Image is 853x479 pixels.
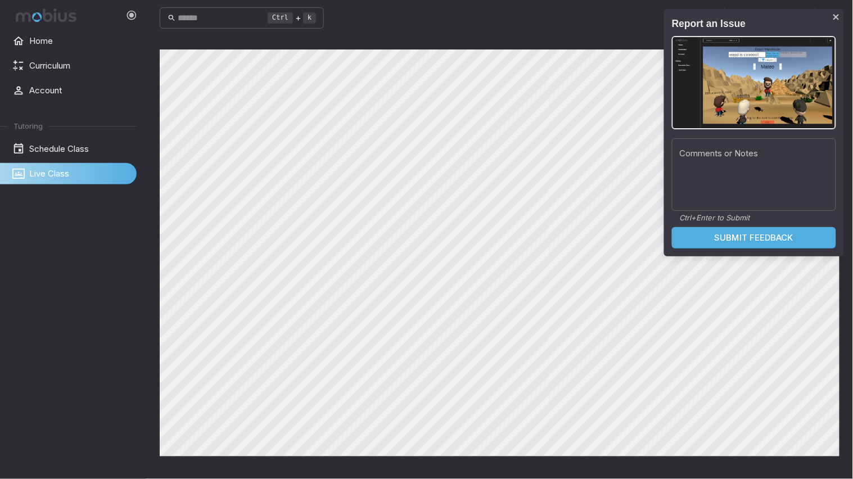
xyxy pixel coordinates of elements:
button: Join Session now! [792,7,813,29]
span: Home [29,35,129,47]
i: Ctrl+Enter to Submit [680,213,750,222]
button: close [833,12,841,23]
div: + [268,11,316,25]
span: Schedule Class [29,143,129,155]
button: Join in Zoom Client [701,7,723,29]
span: Tutoring [13,121,43,131]
span: Account [29,84,129,97]
button: Start Drawing on Questions [770,7,792,29]
div: Report Issue [664,9,844,256]
button: Submit Feedback [672,227,836,248]
button: Fullscreen Game [728,7,749,29]
kbd: Ctrl [268,12,293,24]
img: Screenshot [672,36,836,129]
h3: Report an Issue [672,17,836,31]
span: Curriculum [29,60,129,72]
kbd: k [303,12,316,24]
button: Report an Issue [749,7,770,29]
span: Live Class [29,168,129,180]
